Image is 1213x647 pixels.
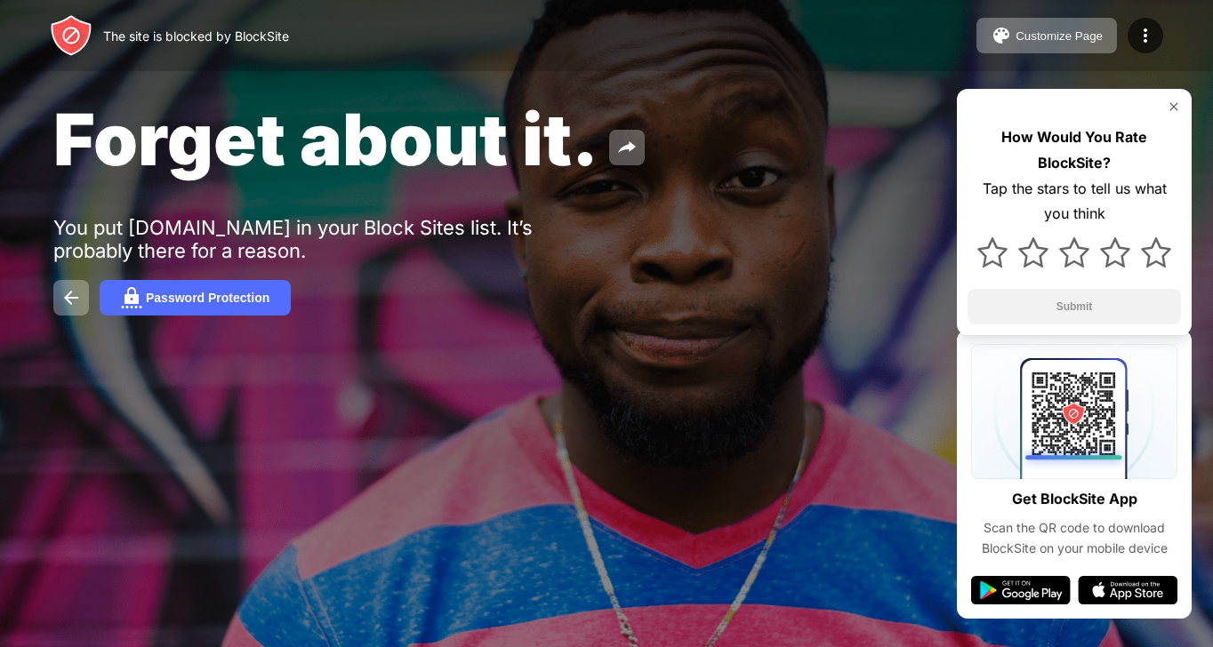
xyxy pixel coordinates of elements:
[1141,237,1171,268] img: star.svg
[1100,237,1130,268] img: star.svg
[60,287,82,308] img: back.svg
[1059,237,1089,268] img: star.svg
[1078,576,1177,604] img: app-store.svg
[53,96,598,182] span: Forget about it.
[1167,100,1181,114] img: rate-us-close.svg
[1016,29,1103,43] div: Customize Page
[977,237,1008,268] img: star.svg
[971,576,1071,604] img: google-play.svg
[1135,25,1156,46] img: menu-icon.svg
[991,25,1012,46] img: pallet.svg
[968,289,1181,324] button: Submit
[53,216,603,262] div: You put [DOMAIN_NAME] in your Block Sites list. It’s probably there for a reason.
[1012,486,1137,512] div: Get BlockSite App
[971,518,1177,558] div: Scan the QR code to download BlockSite on your mobile device
[146,291,269,305] div: Password Protection
[121,287,142,308] img: password.svg
[50,14,92,57] img: header-logo.svg
[616,137,638,158] img: share.svg
[100,280,291,316] button: Password Protection
[968,176,1181,228] div: Tap the stars to tell us what you think
[976,18,1117,53] button: Customize Page
[968,124,1181,176] div: How Would You Rate BlockSite?
[1018,237,1048,268] img: star.svg
[103,28,289,44] div: The site is blocked by BlockSite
